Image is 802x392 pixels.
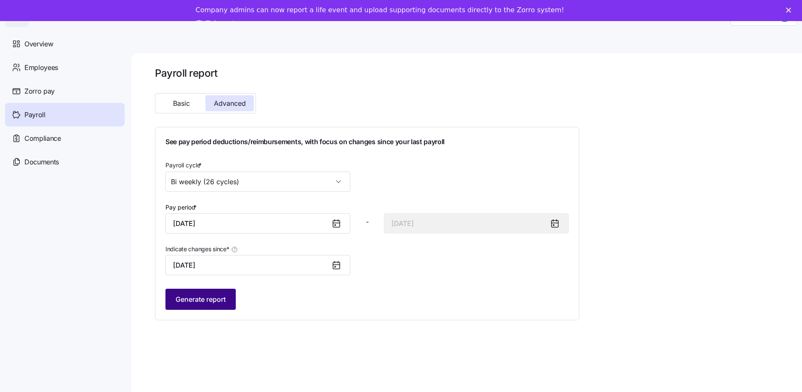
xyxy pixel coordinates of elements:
[5,126,125,150] a: Compliance
[5,56,125,79] a: Employees
[165,255,350,275] input: Date of last payroll update
[5,103,125,126] a: Payroll
[214,100,246,107] span: Advanced
[366,217,369,227] span: -
[165,137,569,146] h1: See pay period deductions/reimbursements, with focus on changes since your last payroll
[173,100,190,107] span: Basic
[24,86,55,97] span: Zorro pay
[165,213,350,234] input: Start date
[196,6,564,14] div: Company admins can now report a life event and upload supporting documents directly to the Zorro ...
[165,203,198,212] label: Pay period
[24,157,59,167] span: Documents
[155,67,579,80] h1: Payroll report
[5,32,125,56] a: Overview
[165,172,350,192] input: Payroll cycle
[165,289,236,310] button: Generate report
[176,294,226,304] span: Generate report
[24,39,53,49] span: Overview
[165,245,229,253] span: Indicate changes since *
[5,150,125,174] a: Documents
[384,213,569,234] input: End date
[24,110,45,120] span: Payroll
[786,8,794,13] div: Close
[165,161,203,170] label: Payroll cycle
[196,19,248,29] a: Take a tour
[24,133,61,144] span: Compliance
[24,62,58,73] span: Employees
[5,79,125,103] a: Zorro pay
